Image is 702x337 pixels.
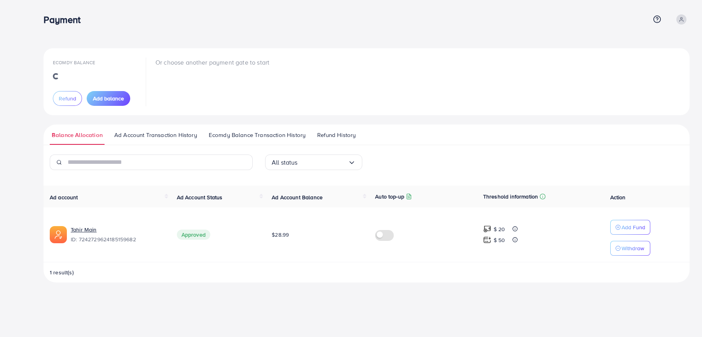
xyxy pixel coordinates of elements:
p: Or choose another payment gate to start [155,58,269,67]
span: ID: 7242729624185159682 [71,235,164,243]
span: Ad Account Balance [272,193,323,201]
div: <span class='underline'>Tahir Main</span></br>7242729624185159682 [71,226,164,244]
button: Add Fund [610,220,650,235]
p: Withdraw [622,244,644,253]
p: Threshold information [483,192,538,201]
span: Approved [177,230,210,240]
span: Ad account [50,193,78,201]
button: Refund [53,91,82,106]
span: All status [272,156,298,168]
span: Balance Allocation [52,131,103,139]
span: Add balance [93,95,124,102]
span: Refund [59,95,76,102]
span: Ad Account Transaction History [114,131,197,139]
img: top-up amount [483,225,491,233]
span: Ecomdy Balance [53,59,95,66]
span: Action [610,193,626,201]
h3: Payment [44,14,87,25]
p: Add Fund [622,223,645,232]
input: Search for option [298,156,348,168]
span: Ad Account Status [177,193,223,201]
div: Search for option [265,154,362,170]
p: $ 50 [494,235,505,245]
span: 1 result(s) [50,269,74,276]
button: Withdraw [610,241,650,256]
button: Add balance [87,91,130,106]
span: $28.99 [272,231,289,239]
img: ic-ads-acc.e4c84228.svg [50,226,67,243]
a: Tahir Main [71,226,97,233]
span: Refund History [317,131,356,139]
p: $ 20 [494,225,505,234]
span: Ecomdy Balance Transaction History [209,131,306,139]
p: Auto top-up [375,192,404,201]
img: top-up amount [483,236,491,244]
